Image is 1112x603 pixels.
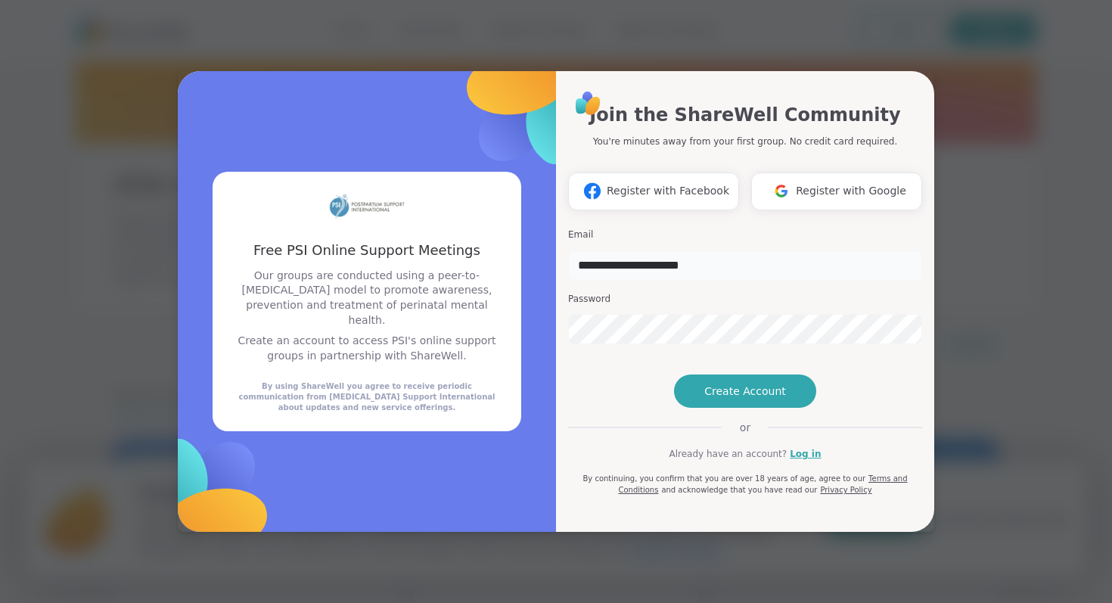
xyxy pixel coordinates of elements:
h3: Free PSI Online Support Meetings [231,241,503,260]
a: Privacy Policy [820,486,871,494]
span: Register with Google [796,183,906,199]
button: Register with Google [751,173,922,210]
a: Log in [790,447,821,461]
h1: Join the ShareWell Community [589,101,900,129]
span: and acknowledge that you have read our [661,486,817,494]
img: ShareWell Logomark [578,177,607,205]
span: Register with Facebook [607,183,729,199]
span: or [722,420,769,435]
p: Our groups are conducted using a peer-to-[MEDICAL_DATA] model to promote awareness, prevention an... [231,269,503,328]
button: Create Account [674,375,816,408]
span: By continuing, you confirm that you are over 18 years of age, agree to our [582,474,865,483]
div: By using ShareWell you agree to receive periodic communication from [MEDICAL_DATA] Support Intern... [231,381,503,413]
p: You're minutes away from your first group. No credit card required. [593,135,897,148]
h3: Password [568,293,922,306]
button: Register with Facebook [568,173,739,210]
img: ShareWell Logo [571,86,605,120]
img: ShareWell Logomark [767,177,796,205]
h3: Email [568,228,922,241]
img: partner logo [329,190,405,222]
p: Create an account to access PSI's online support groups in partnership with ShareWell. [231,334,503,363]
span: Already have an account? [669,447,787,461]
span: Create Account [704,384,786,399]
a: Terms and Conditions [618,474,907,494]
